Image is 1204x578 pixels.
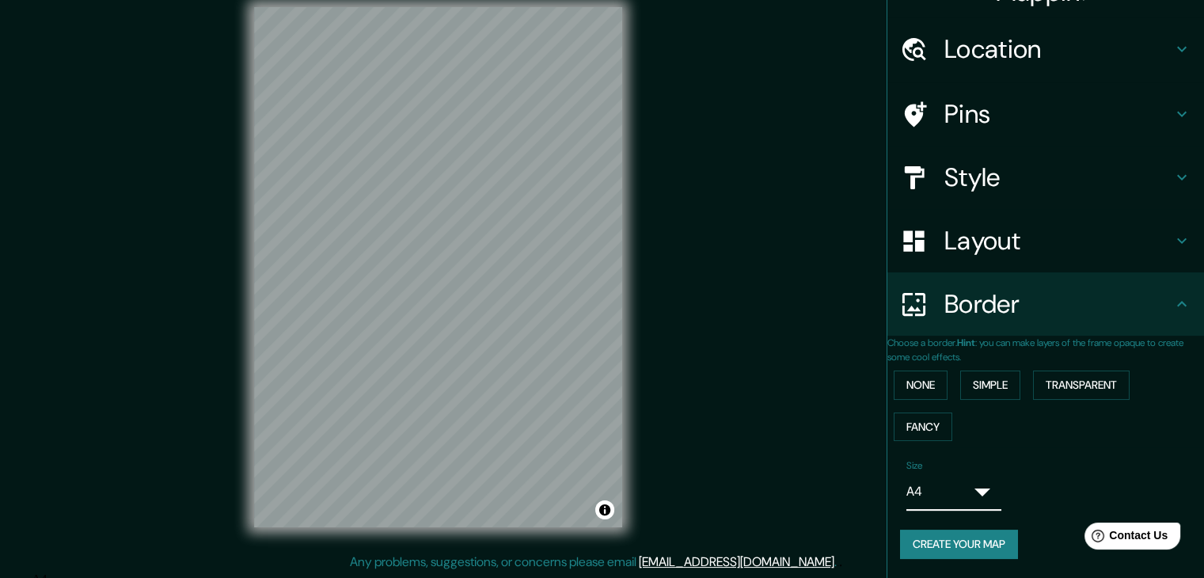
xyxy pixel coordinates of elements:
p: Any problems, suggestions, or concerns please email . [350,553,837,572]
div: . [839,553,842,572]
canvas: Map [254,7,622,527]
button: Toggle attribution [595,500,614,519]
p: Choose a border. : you can make layers of the frame opaque to create some cool effects. [887,336,1204,364]
h4: Pins [944,98,1172,130]
h4: Layout [944,225,1172,257]
button: Transparent [1033,371,1130,400]
h4: Location [944,33,1172,65]
button: Fancy [894,413,952,442]
button: None [894,371,948,400]
button: Create your map [900,530,1018,559]
h4: Style [944,162,1172,193]
label: Size [906,459,923,473]
div: A4 [906,479,963,504]
div: . [837,553,839,572]
button: Simple [960,371,1020,400]
h4: Border [944,288,1172,320]
a: [EMAIL_ADDRESS][DOMAIN_NAME] [639,553,834,570]
b: Hint [957,337,975,349]
iframe: Help widget launcher [1063,516,1187,561]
